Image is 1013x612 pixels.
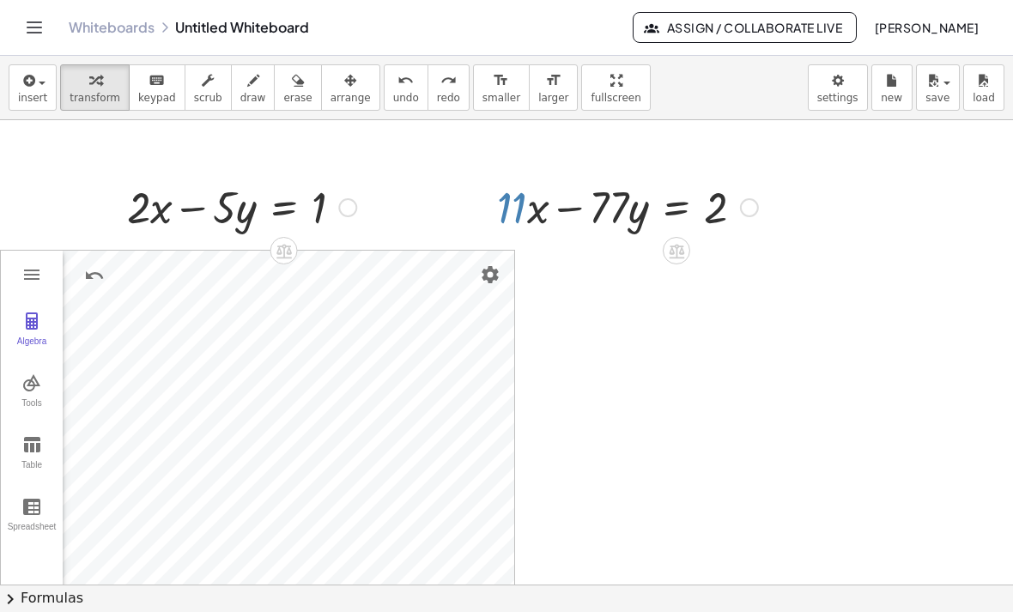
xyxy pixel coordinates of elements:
[194,92,222,104] span: scrub
[4,522,59,546] div: Spreadsheet
[21,14,48,41] button: Toggle navigation
[63,251,514,592] canvas: Graphics View 1
[274,64,321,111] button: erase
[591,92,640,104] span: fullscreen
[874,20,979,35] span: [PERSON_NAME]
[185,64,232,111] button: scrub
[925,92,949,104] span: save
[69,19,155,36] a: Whiteboards
[240,92,266,104] span: draw
[428,64,470,111] button: redoredo
[79,260,110,291] button: Undo
[860,12,992,43] button: [PERSON_NAME]
[9,64,57,111] button: insert
[231,64,276,111] button: draw
[129,64,185,111] button: keyboardkeypad
[881,92,902,104] span: new
[437,92,460,104] span: redo
[963,64,1004,111] button: load
[808,64,868,111] button: settings
[916,64,960,111] button: save
[473,64,530,111] button: format_sizesmaller
[60,64,130,111] button: transform
[440,70,457,91] i: redo
[663,237,690,264] div: Apply the same math to both sides of the equation
[138,92,176,104] span: keypad
[4,336,59,361] div: Algebra
[633,12,857,43] button: Assign / Collaborate Live
[384,64,428,111] button: undoundo
[973,92,995,104] span: load
[149,70,165,91] i: keyboard
[545,70,561,91] i: format_size
[397,70,414,91] i: undo
[4,460,59,484] div: Table
[493,70,509,91] i: format_size
[647,20,842,35] span: Assign / Collaborate Live
[538,92,568,104] span: larger
[817,92,858,104] span: settings
[321,64,380,111] button: arrange
[871,64,913,111] button: new
[529,64,578,111] button: format_sizelarger
[70,92,120,104] span: transform
[482,92,520,104] span: smaller
[475,259,506,290] button: Settings
[21,264,42,285] img: Main Menu
[581,64,650,111] button: fullscreen
[283,92,312,104] span: erase
[4,398,59,422] div: Tools
[393,92,419,104] span: undo
[270,237,298,264] div: Apply the same math to both sides of the equation
[331,92,371,104] span: arrange
[18,92,47,104] span: insert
